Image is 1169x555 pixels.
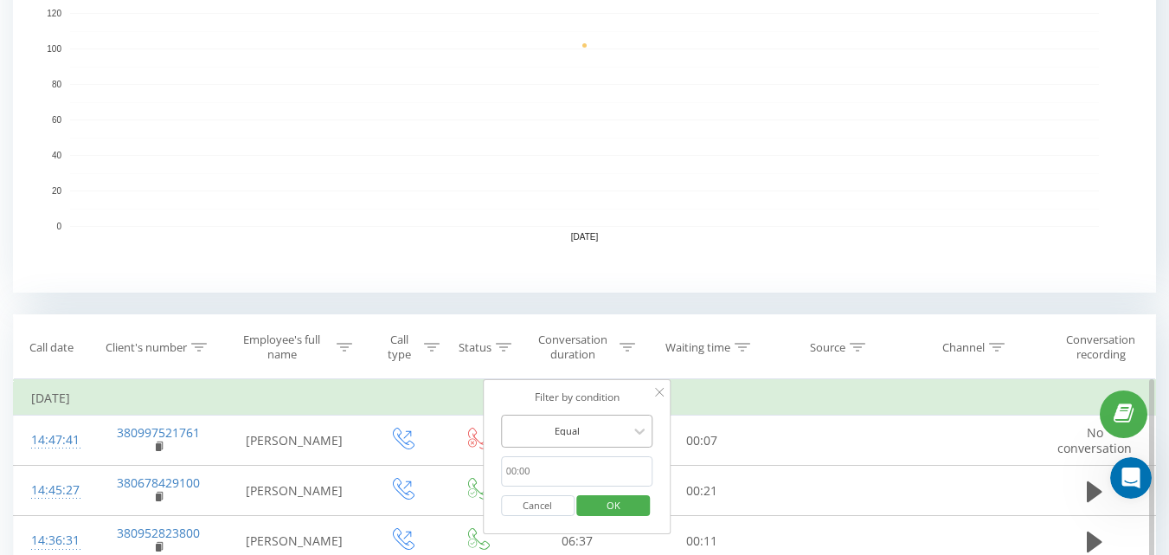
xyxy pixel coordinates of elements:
[106,340,187,355] div: Client's number
[224,416,364,466] td: [PERSON_NAME]
[52,115,62,125] text: 60
[571,232,599,242] text: [DATE]
[61,78,123,96] div: Oleksandr
[20,61,55,95] img: Profile image for Oleksandr
[31,474,76,507] div: 14:45:27
[56,222,61,231] text: 0
[47,9,61,18] text: 120
[96,142,179,160] div: • 1 тиж. тому
[31,400,84,412] span: Головна
[1057,424,1132,456] span: No conversation
[1050,332,1151,362] div: Conversation recording
[810,340,845,355] div: Source
[639,416,765,466] td: 00:07
[380,332,421,362] div: Call type
[61,142,93,160] div: Yuliia
[61,190,152,203] span: Оцініть бесіду
[224,466,364,516] td: [PERSON_NAME]
[14,381,1156,416] td: [DATE]
[29,340,74,355] div: Call date
[117,424,200,441] a: 380997521761
[61,270,93,288] div: Yuliia
[31,423,76,457] div: 14:47:41
[46,304,301,339] button: Напишіть нам повідомлення
[942,340,985,355] div: Channel
[459,340,491,355] div: Status
[231,357,346,426] button: Допомога
[501,389,653,406] div: Filter by condition
[639,466,765,516] td: 00:21
[231,332,332,362] div: Employee's full name
[96,270,187,288] div: • 11 тиж. тому
[20,125,55,159] img: Profile image for Yuliia
[530,332,615,362] div: Conversation duration
[501,456,653,487] input: 00:00
[115,357,230,426] button: Повідомлення
[100,206,183,224] div: • 2 тиж. тому
[20,189,55,223] img: Profile image for Serhii
[126,78,198,96] div: • 2 хв. тому
[47,44,61,54] text: 100
[589,492,638,519] span: OK
[577,495,651,517] button: OK
[52,186,62,196] text: 20
[165,334,256,352] div: • 12 тиж. тому
[117,474,200,491] a: 380678429100
[52,80,62,89] text: 80
[20,317,55,352] img: Profile image for Artur
[61,334,162,352] div: [PERSON_NAME]
[1110,457,1152,499] iframe: Intercom live chat
[304,7,335,38] div: Закрити
[52,151,62,160] text: 40
[117,525,200,541] a: 380952823800
[257,400,319,412] span: Допомога
[123,400,222,412] span: Повідомлення
[107,8,242,37] h1: Повідомлення
[20,253,55,287] img: Profile image for Yuliia
[61,206,96,224] div: Serhii
[61,254,145,268] span: Гарного дня!
[501,495,575,517] button: Cancel
[665,340,730,355] div: Waiting time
